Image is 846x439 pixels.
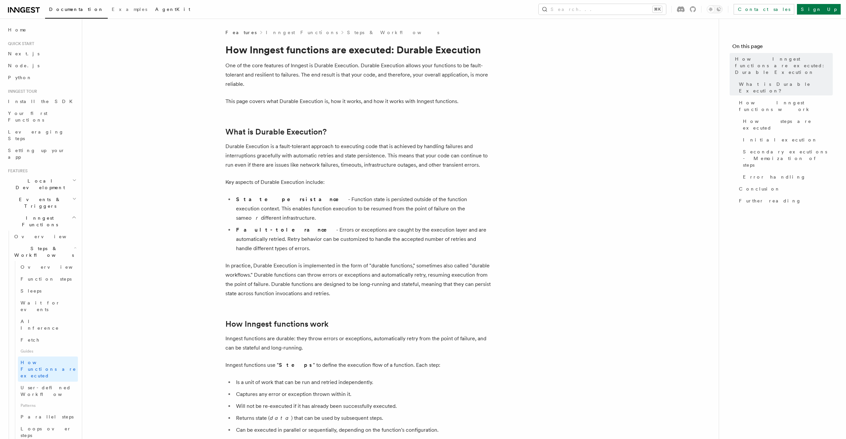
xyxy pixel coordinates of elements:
span: Inngest tour [5,89,37,94]
a: Documentation [45,2,108,19]
strong: Steps [279,362,313,368]
span: Initial execution [743,137,817,143]
li: Is a unit of work that can be run and retried independently. [234,378,491,387]
span: Overview [14,234,83,239]
li: Returns state ( ) that can be used by subsequent steps. [234,413,491,423]
span: How Inngest functions are executed: Durable Execution [735,56,833,76]
button: Search...⌘K [539,4,666,15]
p: One of the core features of Inngest is Durable Execution. Durable Execution allows your functions... [225,61,491,89]
span: Conclusion [739,186,780,192]
span: Steps & Workflows [12,245,74,258]
span: User-defined Workflows [21,385,80,397]
a: Leveraging Steps [5,126,78,144]
a: Install the SDK [5,95,78,107]
span: Setting up your app [8,148,65,160]
span: Documentation [49,7,104,12]
a: Secondary executions - Memoization of steps [740,146,833,171]
span: Wait for events [21,300,60,312]
a: How Inngest functions work [736,97,833,115]
button: Toggle dark mode [707,5,723,13]
button: Events & Triggers [5,193,78,212]
span: Loops over steps [21,426,71,438]
button: Local Development [5,175,78,193]
a: Sign Up [797,4,841,15]
h1: How Inngest functions are executed: Durable Execution [225,44,491,56]
span: How steps are executed [743,118,833,131]
li: Captures any error or exception thrown within it. [234,390,491,399]
em: or [249,215,261,221]
li: - Errors or exceptions are caught by the execution layer and are automatically retried. Retry beh... [234,225,491,253]
a: Examples [108,2,151,18]
span: Features [225,29,257,36]
strong: Fault-tolerance [236,227,336,233]
span: Error handling [743,174,806,180]
span: How Inngest functions work [739,99,833,113]
li: Will not be re-executed if it has already been successfully executed. [234,402,491,411]
span: Sleeps [21,288,41,294]
span: Inngest Functions [5,215,72,228]
span: Overview [21,264,89,270]
kbd: ⌘K [653,6,662,13]
a: Node.js [5,60,78,72]
a: Parallel steps [18,411,78,423]
span: What is Durable Execution? [739,81,833,94]
p: Durable Execution is a fault-tolerant approach to executing code that is achieved by handling fai... [225,142,491,170]
button: Inngest Functions [5,212,78,231]
span: Function steps [21,276,72,282]
a: Conclusion [736,183,833,195]
span: Your first Functions [8,111,47,123]
span: Examples [112,7,147,12]
span: Guides [18,346,78,357]
span: AgentKit [155,7,190,12]
a: Python [5,72,78,83]
a: Error handling [740,171,833,183]
a: Fetch [18,334,78,346]
span: Install the SDK [8,99,77,104]
p: Key aspects of Durable Execution include: [225,178,491,187]
a: How Inngest functions are executed: Durable Execution [732,53,833,78]
span: AI Inference [21,319,59,331]
p: This page covers what Durable Execution is, how it works, and how it works with Inngest functions. [225,97,491,106]
span: Parallel steps [21,414,74,419]
span: Further reading [739,197,801,204]
a: Function steps [18,273,78,285]
a: Steps & Workflows [347,29,439,36]
a: How Inngest functions work [225,319,329,329]
p: In practice, Durable Execution is implemented in the form of "durable functions," sometimes also ... [225,261,491,298]
span: Python [8,75,32,80]
a: Your first Functions [5,107,78,126]
a: Inngest Functions [266,29,338,36]
a: What is Durable Execution? [225,127,327,137]
span: Next.js [8,51,39,56]
a: Sleeps [18,285,78,297]
em: data [270,415,291,421]
span: Node.js [8,63,39,68]
li: - Function state is persisted outside of the function execution context. This enables function ex... [234,195,491,223]
a: AgentKit [151,2,194,18]
a: User-defined Workflows [18,382,78,400]
span: Local Development [5,178,72,191]
li: Can be executed in parallel or sequentially, depending on the function's configuration. [234,425,491,435]
a: How steps are executed [740,115,833,134]
a: Further reading [736,195,833,207]
h4: On this page [732,42,833,53]
p: Inngest functions use " " to define the execution flow of a function. Each step: [225,360,491,370]
a: AI Inference [18,315,78,334]
a: Overview [12,231,78,243]
span: Events & Triggers [5,196,72,209]
span: Secondary executions - Memoization of steps [743,148,833,168]
span: Patterns [18,400,78,411]
span: Features [5,168,28,174]
span: Fetch [21,337,40,343]
span: Home [8,27,27,33]
strong: State persistance [236,196,348,202]
a: Overview [18,261,78,273]
p: Inngest functions are durable: they throw errors or exceptions, automatically retry from the poin... [225,334,491,353]
button: Steps & Workflows [12,243,78,261]
a: How Functions are executed [18,357,78,382]
span: Quick start [5,41,34,46]
a: What is Durable Execution? [736,78,833,97]
a: Wait for events [18,297,78,315]
span: Leveraging Steps [8,129,64,141]
a: Initial execution [740,134,833,146]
